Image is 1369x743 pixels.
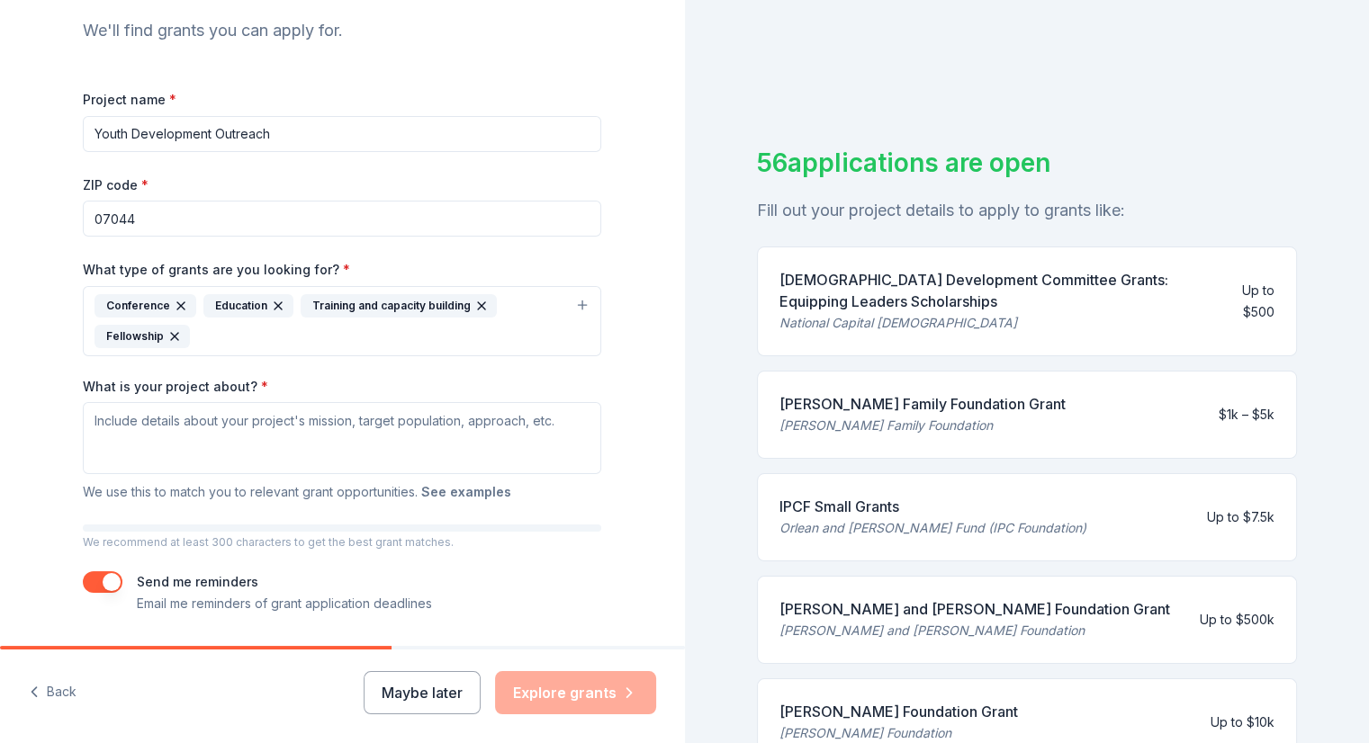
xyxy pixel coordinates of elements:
input: After school program [83,116,601,152]
div: [DEMOGRAPHIC_DATA] Development Committee Grants: Equipping Leaders Scholarships [779,269,1212,312]
div: Orlean and [PERSON_NAME] Fund (IPC Foundation) [779,517,1086,539]
label: Project name [83,91,176,109]
div: Up to $500k [1200,609,1274,631]
div: Fellowship [95,325,190,348]
label: What type of grants are you looking for? [83,261,350,279]
button: Back [29,674,77,712]
label: ZIP code [83,176,149,194]
div: We'll find grants you can apply for. [83,16,601,45]
div: [PERSON_NAME] Family Foundation [779,415,1066,436]
p: We recommend at least 300 characters to get the best grant matches. [83,535,601,550]
input: 12345 (U.S. only) [83,201,601,237]
div: [PERSON_NAME] Family Foundation Grant [779,393,1066,415]
div: [PERSON_NAME] and [PERSON_NAME] Foundation Grant [779,598,1170,620]
div: Up to $500 [1227,280,1274,323]
div: 56 applications are open [757,144,1298,182]
span: We use this to match you to relevant grant opportunities. [83,484,511,499]
button: See examples [421,481,511,503]
button: Maybe later [364,671,481,714]
div: IPCF Small Grants [779,496,1086,517]
button: ConferenceEducationTraining and capacity buildingFellowship [83,286,601,356]
div: Training and capacity building [301,294,497,318]
div: Up to $10k [1211,712,1274,733]
div: Conference [95,294,196,318]
p: Email me reminders of grant application deadlines [137,593,432,614]
div: Education [203,294,293,318]
label: What is your project about? [83,378,268,396]
div: Fill out your project details to apply to grants like: [757,196,1298,225]
div: [PERSON_NAME] and [PERSON_NAME] Foundation [779,620,1170,641]
div: [PERSON_NAME] Foundation Grant [779,701,1018,722]
div: National Capital [DEMOGRAPHIC_DATA] [779,312,1212,334]
label: Send me reminders [137,574,258,589]
div: $1k – $5k [1219,404,1274,425]
div: Up to $7.5k [1207,506,1274,528]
